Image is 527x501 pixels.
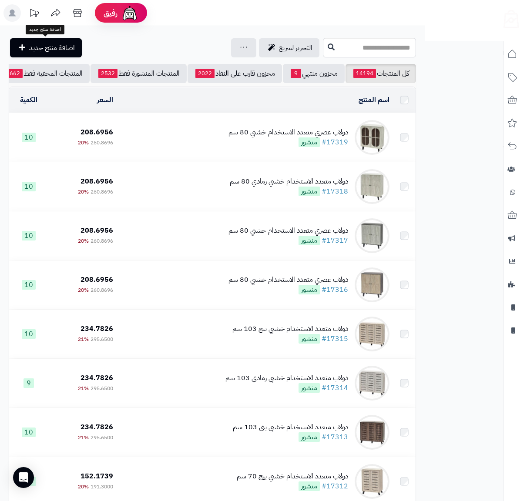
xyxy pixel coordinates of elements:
a: اضافة منتج جديد [10,38,82,57]
span: 191.3000 [91,483,113,491]
span: 2532 [98,69,117,78]
span: 295.6500 [91,434,113,441]
span: 10 [22,280,36,290]
span: 2022 [195,69,215,78]
span: اضافة منتج جديد [29,43,75,53]
a: مخزون منتهي9 [283,64,345,83]
img: دولاب متعدد الاستخدام خشبي بني 103 سم [355,415,389,450]
a: التحرير لسريع [259,38,319,57]
div: دولاب متعدد الاستخدام خشبي بني 103 سم [233,422,348,432]
a: السعر [97,95,113,105]
span: منشور [299,236,320,245]
span: 20% [78,286,89,294]
a: #17316 [322,284,348,295]
img: دولاب متعدد الاستخدام خشبي رمادي 103 سم [355,366,389,401]
span: 21% [78,434,89,441]
div: دولاب عصري متعدد الاستخدام خشبي 80 سم [228,127,348,137]
span: 21% [78,384,89,392]
a: تحديثات المنصة [23,4,45,24]
span: 295.6500 [91,335,113,343]
span: 295.6500 [91,384,113,392]
a: #17317 [322,235,348,246]
a: اسم المنتج [359,95,389,105]
span: 14194 [353,69,376,78]
a: #17314 [322,383,348,393]
span: 208.6956 [81,176,113,187]
span: 21% [78,335,89,343]
div: دولاب عصري متعدد الاستخدام خشبي 80 سم [228,275,348,285]
span: 260.8696 [91,139,113,147]
span: 234.7826 [81,373,113,383]
span: 20% [78,188,89,196]
div: دولاب متعدد الاستخدام خشبي بيج 70 سم [237,471,348,481]
img: دولاب عصري متعدد الاستخدام خشبي 80 سم [355,267,389,302]
span: 260.8696 [91,237,113,245]
span: التحرير لسريع [279,43,312,53]
span: 20% [78,237,89,245]
span: 208.6956 [81,274,113,285]
span: 10 [22,133,36,142]
span: 9 [23,378,34,388]
img: دولاب متعدد الاستخدام خشبي بيج 70 سم [355,464,389,499]
span: 234.7826 [81,324,113,334]
span: منشور [299,481,320,491]
span: 20% [78,139,89,147]
img: logo [498,7,519,28]
div: دولاب متعدد الاستخدام خشبي رمادي 103 سم [225,373,348,383]
span: رفيق [104,8,117,18]
a: #17312 [322,481,348,491]
span: 208.6956 [81,225,113,236]
span: 20% [78,483,89,491]
span: 208.6956 [81,127,113,137]
div: دولاب متعدد الاستخدام خشبي رمادي 80 سم [230,177,348,187]
a: #17318 [322,186,348,197]
span: 10 [22,428,36,437]
span: 9 [291,69,301,78]
span: 10 [22,329,36,339]
span: 10 [22,231,36,240]
span: منشور [299,334,320,344]
a: #17315 [322,334,348,344]
div: Open Intercom Messenger [13,467,34,488]
span: منشور [299,285,320,294]
span: 260.8696 [91,188,113,196]
span: منشور [299,383,320,393]
span: 260.8696 [91,286,113,294]
img: ai-face.png [121,4,138,22]
span: 234.7826 [81,422,113,432]
span: 10 [22,182,36,191]
a: مخزون قارب على النفاذ2022 [188,64,282,83]
a: المنتجات المنشورة فقط2532 [91,64,187,83]
img: دولاب عصري متعدد الاستخدام خشبي 80 سم [355,120,389,155]
div: دولاب متعدد الاستخدام خشبي بيج 103 سم [232,324,348,334]
div: اضافة منتج جديد [26,25,64,34]
span: منشور [299,432,320,442]
a: الكمية [20,95,37,105]
a: #17313 [322,432,348,442]
img: دولاب متعدد الاستخدام خشبي رمادي 80 سم [355,169,389,204]
a: كل المنتجات14194 [346,64,416,83]
img: دولاب متعدد الاستخدام خشبي بيج 103 سم [355,317,389,351]
span: 152.1739 [81,471,113,481]
img: دولاب عصري متعدد الاستخدام خشبي 80 سم [355,218,389,253]
span: منشور [299,137,320,147]
a: #17319 [322,137,348,147]
div: دولاب عصري متعدد الاستخدام خشبي 80 سم [228,226,348,236]
span: منشور [299,187,320,196]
